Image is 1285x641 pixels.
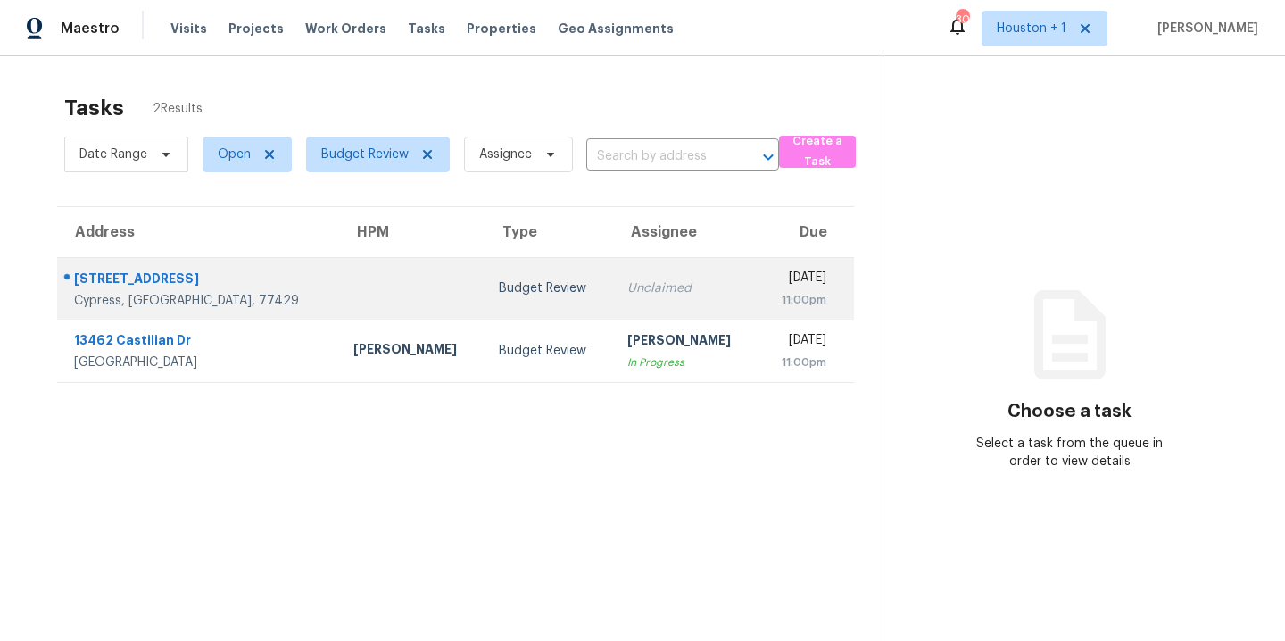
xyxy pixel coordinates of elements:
button: Create a Task [779,136,856,168]
th: Due [759,207,854,257]
span: 2 Results [153,100,203,118]
div: Budget Review [499,279,598,297]
div: [DATE] [773,269,826,291]
div: 11:00pm [773,291,826,309]
div: Cypress, [GEOGRAPHIC_DATA], 77429 [74,292,325,310]
div: Budget Review [499,342,598,360]
div: Select a task from the queue in order to view details [976,435,1163,470]
span: [PERSON_NAME] [1150,20,1258,37]
span: Budget Review [321,146,409,163]
h2: Tasks [64,99,124,117]
span: Date Range [79,146,147,163]
input: Search by address [586,143,729,171]
span: Create a Task [788,131,847,172]
div: [STREET_ADDRESS] [74,270,325,292]
th: Assignee [613,207,759,257]
th: Address [57,207,339,257]
th: Type [485,207,612,257]
span: Open [218,146,251,163]
div: [GEOGRAPHIC_DATA] [74,354,325,371]
div: [DATE] [773,331,826,354]
h3: Choose a task [1007,403,1132,420]
div: In Progress [627,354,744,371]
span: Assignee [479,146,532,163]
div: Unclaimed [627,279,744,297]
span: Geo Assignments [558,20,674,37]
div: [PERSON_NAME] [353,340,470,362]
div: 30 [956,11,968,29]
span: Projects [228,20,284,37]
span: Visits [170,20,207,37]
span: Tasks [408,22,445,35]
div: 13462 Castilian Dr [74,331,325,354]
span: Maestro [61,20,120,37]
span: Work Orders [305,20,386,37]
span: Properties [467,20,536,37]
button: Open [756,145,781,170]
div: 11:00pm [773,354,826,371]
span: Houston + 1 [997,20,1066,37]
div: [PERSON_NAME] [627,331,744,354]
th: HPM [339,207,485,257]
